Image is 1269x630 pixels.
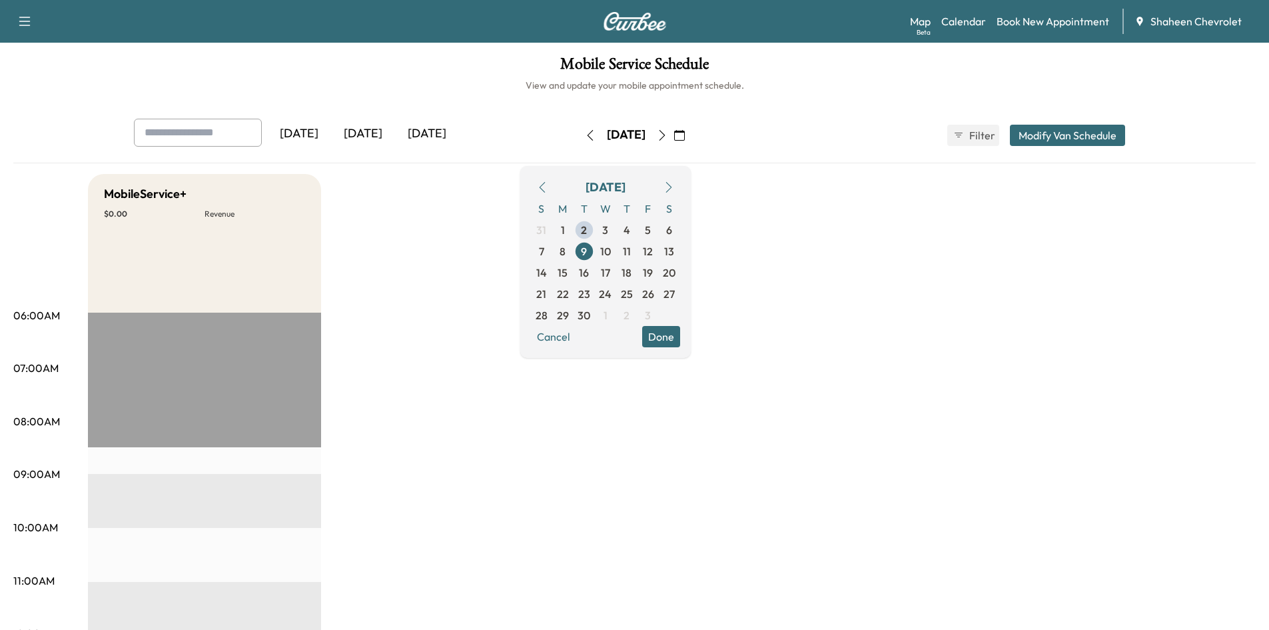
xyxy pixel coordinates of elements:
span: 29 [557,307,569,323]
div: [DATE] [586,178,626,197]
p: 08:00AM [13,413,60,429]
span: 1 [604,307,608,323]
span: 19 [643,265,653,281]
a: Calendar [941,13,986,29]
span: 11 [623,243,631,259]
span: 25 [621,286,633,302]
a: MapBeta [910,13,931,29]
span: 2 [581,222,587,238]
span: 3 [602,222,608,238]
span: 14 [536,265,547,281]
span: 26 [642,286,654,302]
p: 09:00AM [13,466,60,482]
span: 9 [581,243,587,259]
p: Revenue [205,209,305,219]
span: 15 [558,265,568,281]
span: 10 [600,243,611,259]
span: S [659,198,680,219]
span: Shaheen Chevrolet [1150,13,1242,29]
p: 07:00AM [13,360,59,376]
h1: Mobile Service Schedule [13,56,1256,79]
span: W [595,198,616,219]
span: Filter [969,127,993,143]
button: Done [642,326,680,347]
div: [DATE] [267,119,331,149]
span: 12 [643,243,653,259]
span: 17 [601,265,610,281]
span: 13 [664,243,674,259]
span: 22 [557,286,569,302]
span: 2 [624,307,630,323]
div: [DATE] [607,127,645,143]
span: 7 [539,243,544,259]
img: Curbee Logo [603,12,667,31]
p: 06:00AM [13,307,60,323]
span: T [616,198,637,219]
span: 28 [536,307,548,323]
span: 3 [645,307,651,323]
p: 10:00AM [13,519,58,535]
span: 16 [579,265,589,281]
span: 18 [622,265,632,281]
span: F [637,198,659,219]
span: 21 [536,286,546,302]
span: M [552,198,574,219]
button: Cancel [531,326,576,347]
span: 20 [663,265,675,281]
span: T [574,198,595,219]
div: Beta [917,27,931,37]
span: 27 [663,286,675,302]
h6: View and update your mobile appointment schedule. [13,79,1256,92]
span: 1 [561,222,565,238]
p: 11:00AM [13,573,55,589]
p: $ 0.00 [104,209,205,219]
span: S [531,198,552,219]
span: 5 [645,222,651,238]
a: Book New Appointment [997,13,1109,29]
span: 8 [560,243,566,259]
span: 23 [578,286,590,302]
span: 24 [599,286,612,302]
button: Modify Van Schedule [1010,125,1125,146]
span: 4 [624,222,630,238]
button: Filter [947,125,999,146]
div: [DATE] [395,119,459,149]
span: 30 [578,307,590,323]
h5: MobileService+ [104,185,187,203]
div: [DATE] [331,119,395,149]
span: 6 [666,222,672,238]
span: 31 [536,222,546,238]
